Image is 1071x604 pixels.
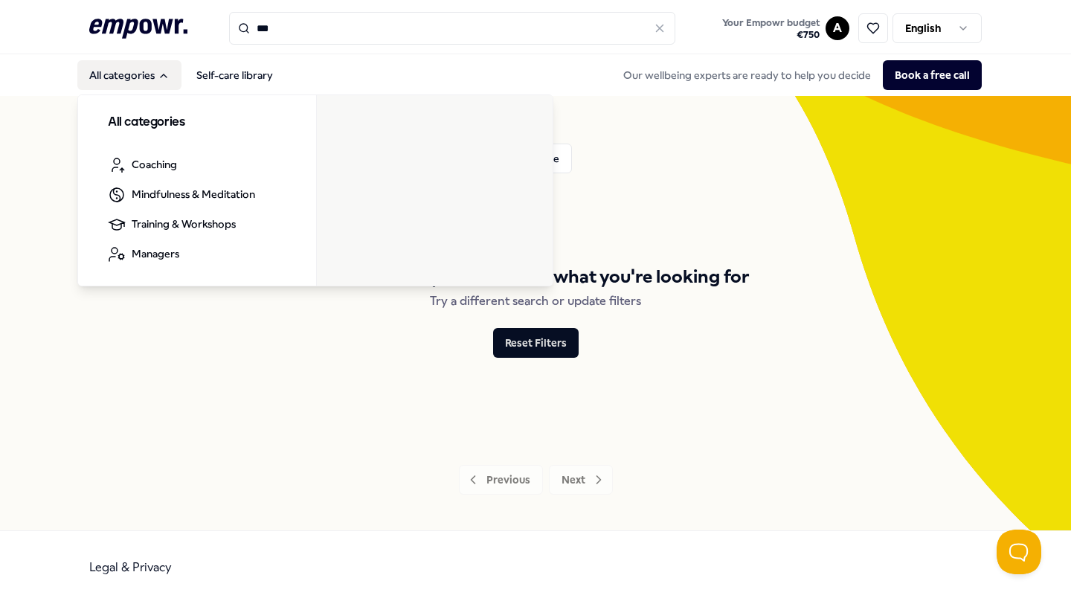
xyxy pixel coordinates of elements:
[722,29,820,41] span: € 750
[722,17,820,29] span: Your Empowr budget
[719,14,823,44] button: Your Empowr budget€750
[96,240,191,269] a: Managers
[430,292,641,311] div: Try a different search or update filters
[716,13,826,44] a: Your Empowr budget€750
[184,60,285,90] a: Self-care library
[997,530,1041,574] iframe: Help Scout Beacon - Open
[77,60,285,90] nav: Main
[77,60,181,90] button: All categories
[132,156,177,173] span: Coaching
[96,180,267,210] a: Mindfulness & Meditation
[883,60,982,90] button: Book a free call
[96,150,189,180] a: Coaching
[78,95,554,287] div: All categories
[132,216,236,232] span: Training & Workshops
[229,12,675,45] input: Search for products, categories or subcategories
[108,113,286,132] h3: All categories
[96,210,248,240] a: Training & Workshops
[611,60,982,90] div: Our wellbeing experts are ready to help you decide
[89,560,172,574] a: Legal & Privacy
[493,328,579,358] button: Reset Filters
[132,186,255,202] span: Mindfulness & Meditation
[826,16,849,40] button: A
[132,245,179,262] span: Managers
